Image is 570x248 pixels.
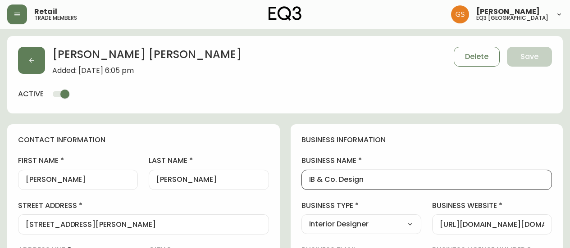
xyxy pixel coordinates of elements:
[301,201,421,211] label: business type
[18,89,44,99] h4: active
[476,15,548,21] h5: eq3 [GEOGRAPHIC_DATA]
[440,220,544,229] input: https://www.designshop.com
[149,156,269,166] label: last name
[454,47,500,67] button: Delete
[301,135,552,145] h4: business information
[451,5,469,23] img: 6b403d9c54a9a0c30f681d41f5fc2571
[52,47,242,67] h2: [PERSON_NAME] [PERSON_NAME]
[18,135,269,145] h4: contact information
[476,8,540,15] span: [PERSON_NAME]
[18,201,269,211] label: street address
[52,67,242,75] span: Added: [DATE] 6:05 pm
[432,201,552,211] label: business website
[269,6,302,21] img: logo
[301,156,552,166] label: business name
[34,8,57,15] span: Retail
[465,52,488,62] span: Delete
[34,15,77,21] h5: trade members
[18,156,138,166] label: first name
